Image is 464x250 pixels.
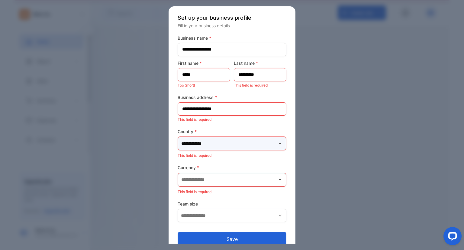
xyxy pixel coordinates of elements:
[178,116,286,123] p: This field is required
[178,201,286,207] label: Team size
[178,188,286,196] p: This field is required
[178,14,286,22] p: Set up your business profile
[178,164,286,171] label: Currency
[178,152,286,160] p: This field is required
[234,81,286,89] p: This field is required
[178,128,286,135] label: Country
[178,35,286,41] label: Business name
[178,81,230,89] p: Too Short!
[234,60,286,66] label: Last name
[439,225,464,250] iframe: LiveChat chat widget
[178,60,230,66] label: First name
[178,94,286,100] label: Business address
[178,232,286,246] button: Save
[178,22,286,29] p: Fill in your business details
